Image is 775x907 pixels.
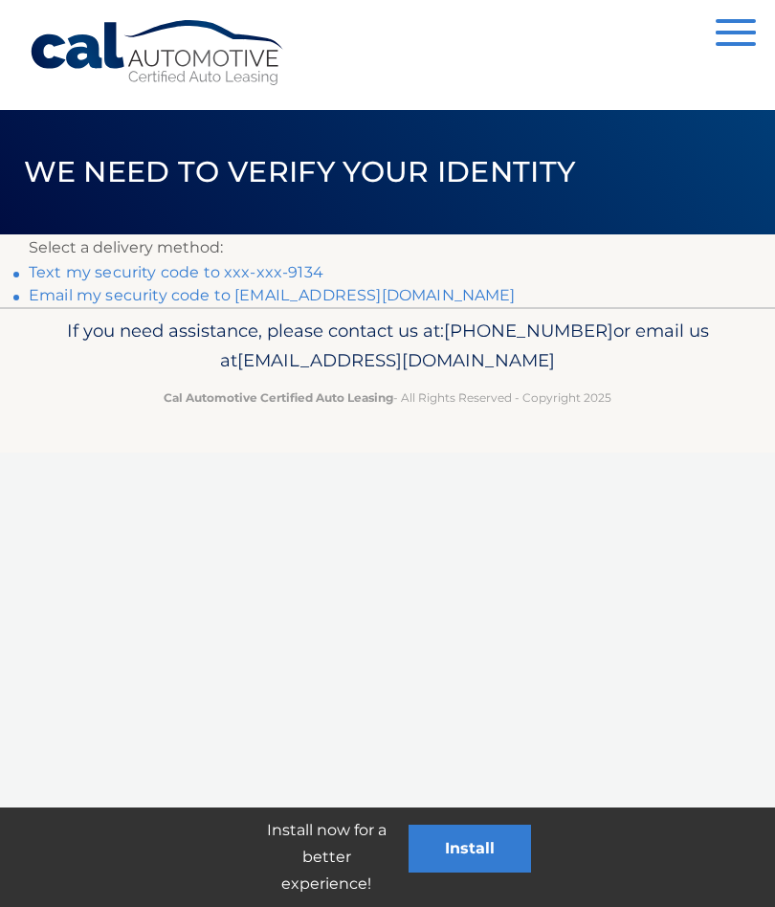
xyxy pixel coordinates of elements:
span: We need to verify your identity [24,154,576,189]
button: Menu [716,19,756,51]
p: If you need assistance, please contact us at: or email us at [29,316,746,377]
button: Install [409,825,531,873]
strong: Cal Automotive Certified Auto Leasing [164,390,393,405]
p: Select a delivery method: [29,234,746,261]
a: Email my security code to [EMAIL_ADDRESS][DOMAIN_NAME] [29,286,516,304]
p: - All Rights Reserved - Copyright 2025 [29,387,746,408]
a: Text my security code to xxx-xxx-9134 [29,263,323,281]
p: Install now for a better experience! [244,817,409,897]
a: Cal Automotive [29,19,287,87]
span: [EMAIL_ADDRESS][DOMAIN_NAME] [237,349,555,371]
span: [PHONE_NUMBER] [444,320,613,342]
